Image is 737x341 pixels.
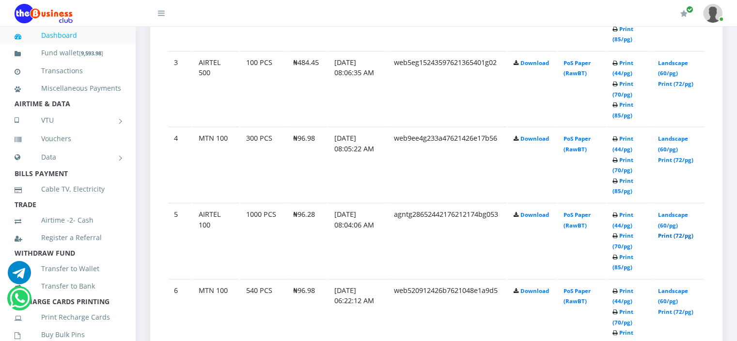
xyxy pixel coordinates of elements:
a: Transactions [15,60,121,82]
td: web5eg15243597621365401g02 [388,51,507,126]
a: Vouchers [15,128,121,150]
a: Print (85/pg) [612,177,633,195]
a: Print (72/pg) [658,156,693,163]
a: Download [520,211,549,218]
a: Download [520,59,549,66]
a: Print (44/pg) [612,211,633,229]
a: Print (72/pg) [658,308,693,315]
a: Register a Referral [15,227,121,249]
td: AIRTEL 500 [193,51,239,126]
a: Print (44/pg) [612,135,633,153]
td: ₦96.98 [287,127,328,202]
td: [DATE] 08:05:22 AM [329,127,387,202]
a: Chat for support [10,294,30,310]
a: Dashboard [15,24,121,47]
a: Chat for support [8,268,31,284]
td: 5 [168,203,192,278]
td: ₦484.45 [287,51,328,126]
td: ₦96.28 [287,203,328,278]
td: AIRTEL 100 [193,203,239,278]
a: Miscellaneous Payments [15,77,121,99]
a: Landscape (60/pg) [658,135,688,153]
a: Landscape (60/pg) [658,287,688,305]
a: PoS Paper (RawBT) [564,59,591,77]
a: Download [520,135,549,142]
a: Landscape (60/pg) [658,211,688,229]
i: Renew/Upgrade Subscription [680,10,688,17]
a: Print (72/pg) [658,80,693,87]
td: [DATE] 08:04:06 AM [329,203,387,278]
a: Print (85/pg) [612,253,633,271]
small: [ ] [79,49,103,57]
span: Renew/Upgrade Subscription [686,6,693,13]
a: Data [15,145,121,169]
b: 9,593.98 [81,49,101,57]
a: Print (44/pg) [612,59,633,77]
td: 3 [168,51,192,126]
a: Landscape (60/pg) [658,59,688,77]
a: Print (70/pg) [612,308,633,326]
td: 300 PCS [240,127,286,202]
a: Print (70/pg) [612,156,633,174]
td: [DATE] 08:06:35 AM [329,51,387,126]
a: VTU [15,108,121,132]
a: Fund wallet[9,593.98] [15,42,121,65]
a: Print (44/pg) [612,287,633,305]
img: Logo [15,4,73,23]
a: Print (72/pg) [658,232,693,239]
a: PoS Paper (RawBT) [564,135,591,153]
a: PoS Paper (RawBT) [564,287,591,305]
a: Print (70/pg) [612,80,633,98]
a: Transfer to Bank [15,275,121,297]
a: Airtime -2- Cash [15,209,121,231]
a: PoS Paper (RawBT) [564,211,591,229]
td: 4 [168,127,192,202]
img: User [703,4,722,23]
td: agntg28652442176212174bg053 [388,203,507,278]
a: Print Recharge Cards [15,306,121,328]
td: 100 PCS [240,51,286,126]
td: web9ee4g233a47621426e17b56 [388,127,507,202]
a: Print (85/pg) [612,101,633,119]
a: Download [520,287,549,294]
a: Cable TV, Electricity [15,178,121,200]
td: 1000 PCS [240,203,286,278]
td: MTN 100 [193,127,239,202]
a: Transfer to Wallet [15,258,121,280]
a: Print (70/pg) [612,232,633,250]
